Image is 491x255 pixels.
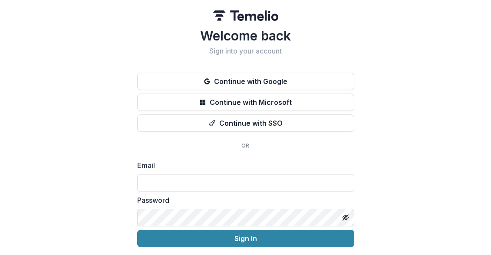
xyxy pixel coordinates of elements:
[339,211,353,225] button: Toggle password visibility
[137,94,354,111] button: Continue with Microsoft
[137,47,354,55] h2: Sign into your account
[137,160,349,171] label: Email
[137,195,349,205] label: Password
[137,73,354,90] button: Continue with Google
[213,10,278,21] img: Temelio
[137,230,354,247] button: Sign In
[137,114,354,132] button: Continue with SSO
[137,28,354,44] h1: Welcome back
